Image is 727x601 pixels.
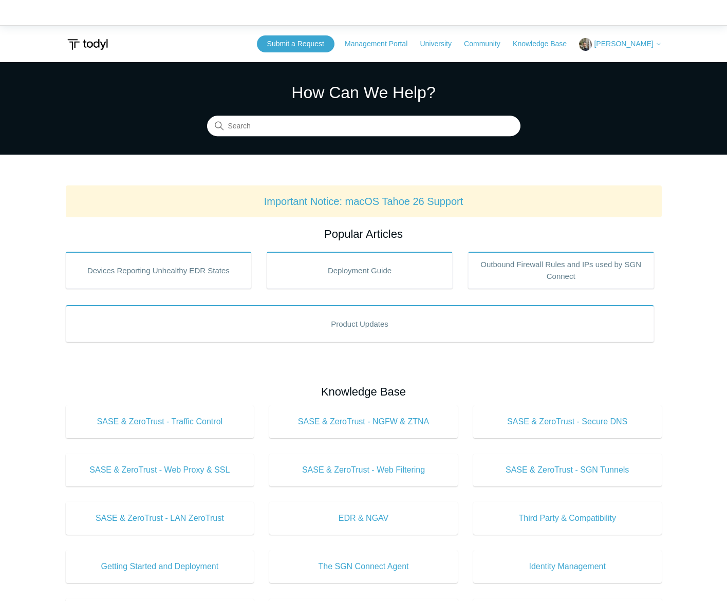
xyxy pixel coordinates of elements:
[473,405,662,438] a: SASE & ZeroTrust - Secure DNS
[66,35,109,54] img: Todyl Support Center Help Center home page
[66,502,254,535] a: SASE & ZeroTrust - LAN ZeroTrust
[420,39,461,49] a: University
[66,305,654,342] a: Product Updates
[66,383,662,400] h2: Knowledge Base
[81,560,239,573] span: Getting Started and Deployment
[207,80,520,105] h1: How Can We Help?
[473,502,662,535] a: Third Party & Compatibility
[489,512,646,524] span: Third Party & Compatibility
[473,550,662,583] a: Identity Management
[269,454,458,486] a: SASE & ZeroTrust - Web Filtering
[66,405,254,438] a: SASE & ZeroTrust - Traffic Control
[66,252,252,289] a: Devices Reporting Unhealthy EDR States
[489,464,646,476] span: SASE & ZeroTrust - SGN Tunnels
[285,464,442,476] span: SASE & ZeroTrust - Web Filtering
[285,416,442,428] span: SASE & ZeroTrust - NGFW & ZTNA
[285,560,442,573] span: The SGN Connect Agent
[489,560,646,573] span: Identity Management
[81,512,239,524] span: SASE & ZeroTrust - LAN ZeroTrust
[269,550,458,583] a: The SGN Connect Agent
[264,196,463,207] a: Important Notice: macOS Tahoe 26 Support
[513,39,577,49] a: Knowledge Base
[81,464,239,476] span: SASE & ZeroTrust - Web Proxy & SSL
[269,502,458,535] a: EDR & NGAV
[473,454,662,486] a: SASE & ZeroTrust - SGN Tunnels
[66,226,662,242] h2: Popular Articles
[257,35,334,52] a: Submit a Request
[81,416,239,428] span: SASE & ZeroTrust - Traffic Control
[66,454,254,486] a: SASE & ZeroTrust - Web Proxy & SSL
[579,38,661,51] button: [PERSON_NAME]
[267,252,453,289] a: Deployment Guide
[594,40,653,48] span: [PERSON_NAME]
[285,512,442,524] span: EDR & NGAV
[464,39,511,49] a: Community
[207,116,520,137] input: Search
[345,39,418,49] a: Management Portal
[269,405,458,438] a: SASE & ZeroTrust - NGFW & ZTNA
[489,416,646,428] span: SASE & ZeroTrust - Secure DNS
[468,252,654,289] a: Outbound Firewall Rules and IPs used by SGN Connect
[66,550,254,583] a: Getting Started and Deployment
